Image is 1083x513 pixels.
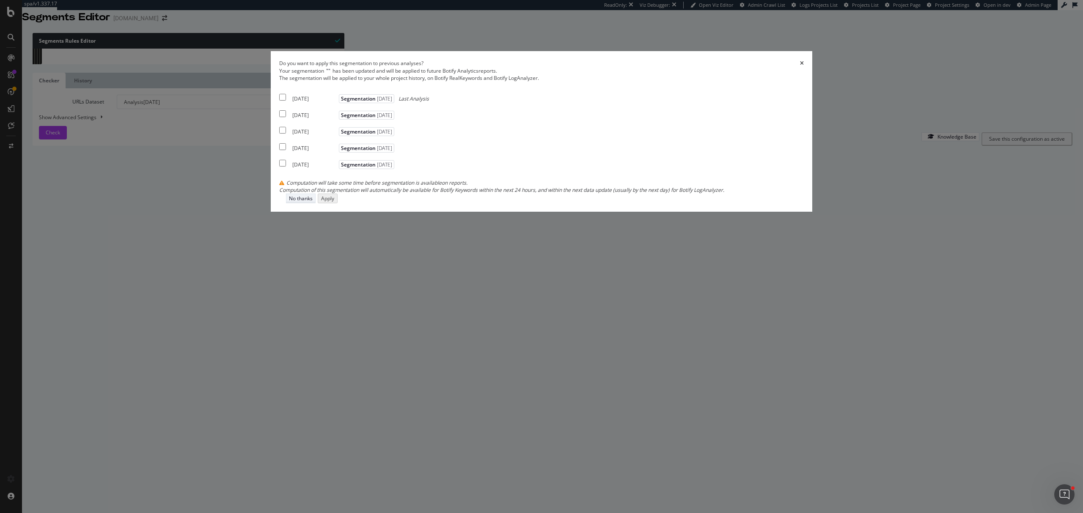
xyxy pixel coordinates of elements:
[279,67,804,82] div: Your segmentation has been updated and will be applied to future Botify Analytics reports.
[1054,484,1075,505] iframe: Intercom live chat
[292,95,337,102] div: [DATE]
[339,127,394,136] span: Segmentation
[399,95,429,102] span: Last Analysis
[292,112,337,119] div: [DATE]
[292,145,337,152] div: [DATE]
[318,194,338,203] button: Apply
[376,161,392,168] span: [DATE]
[376,95,392,102] span: [DATE]
[321,195,334,202] div: Apply
[271,51,812,212] div: modal
[376,128,392,135] span: [DATE]
[292,128,337,135] div: [DATE]
[279,186,804,194] div: Computation of this segmentation will automatically be available for Botify Keywords within the n...
[376,112,392,119] span: [DATE]
[326,67,330,74] span: " "
[286,194,316,203] button: No thanks
[800,60,804,67] div: times
[376,145,392,152] span: [DATE]
[339,94,394,103] span: Segmentation
[339,111,394,120] span: Segmentation
[339,144,394,153] span: Segmentation
[279,60,423,67] div: Do you want to apply this segmentation to previous analyses?
[292,161,337,168] div: [DATE]
[279,74,804,82] div: The segmentation will be applied to your whole project history, on Botify RealKeywords and Botify...
[286,179,467,186] span: Computation will take some time before segmentation is available on reports.
[289,195,313,202] div: No thanks
[339,160,394,169] span: Segmentation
